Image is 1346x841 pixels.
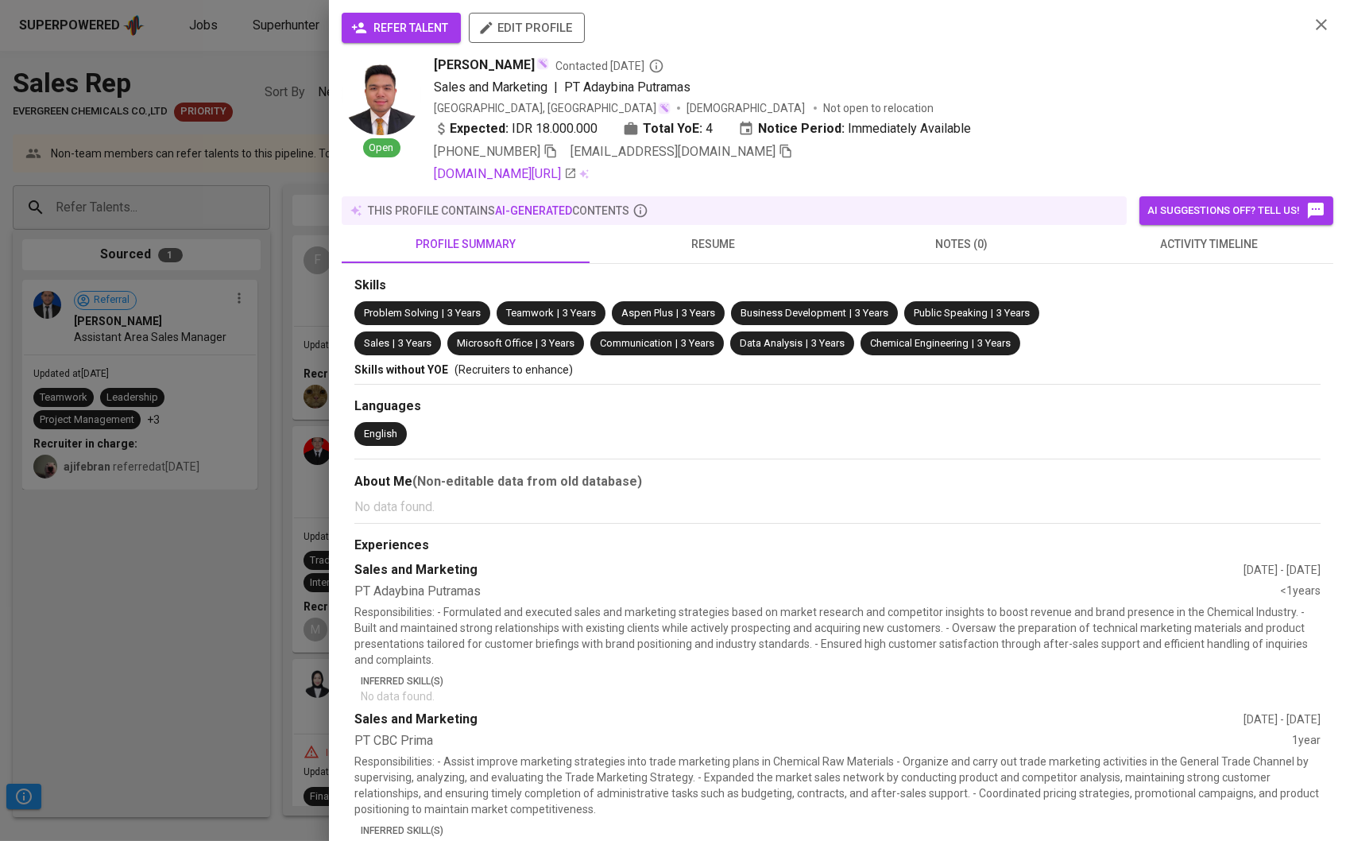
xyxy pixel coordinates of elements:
span: 3 Years [996,307,1030,319]
span: | [972,336,974,351]
div: 1 year [1292,732,1321,750]
span: | [393,336,395,351]
span: | [536,336,538,351]
div: Sales and Marketing [354,711,1244,729]
span: (Recruiters to enhance) [454,363,573,376]
span: Sales and Marketing [434,79,547,95]
span: [DEMOGRAPHIC_DATA] [687,100,807,116]
b: Expected: [450,119,509,138]
div: Sales and Marketing [354,561,1244,579]
span: PT Adaybina Putramas [564,79,690,95]
img: magic_wand.svg [536,57,549,70]
button: refer talent [342,13,461,43]
img: b9b1ddf84e4a779ad2b3bd84163b6b95.jpg [342,56,421,135]
p: this profile contains contents [368,203,629,219]
span: [PHONE_NUMBER] [434,144,540,159]
span: | [675,336,678,351]
span: profile summary [351,234,580,254]
div: PT CBC Prima [354,732,1292,750]
span: 3 Years [977,337,1011,349]
span: [PERSON_NAME] [434,56,535,75]
span: Chemical Engineering [870,337,969,349]
a: edit profile [469,21,585,33]
span: Problem Solving [364,307,439,319]
div: [DATE] - [DATE] [1244,711,1321,727]
span: Business Development [741,307,846,319]
span: | [442,306,444,321]
span: Aspen Plus [621,307,673,319]
div: PT Adaybina Putramas [354,583,1280,601]
a: [DOMAIN_NAME][URL] [434,165,577,184]
span: | [676,306,679,321]
span: 3 Years [398,337,431,349]
div: English [364,427,397,442]
span: | [557,306,559,321]
b: Notice Period: [758,119,845,138]
span: Contacted [DATE] [555,58,664,74]
div: [GEOGRAPHIC_DATA], [GEOGRAPHIC_DATA] [434,100,671,116]
div: Languages [354,397,1321,416]
span: | [554,78,558,97]
div: Skills [354,277,1321,295]
p: Inferred Skill(s) [361,824,1321,838]
span: 3 Years [447,307,481,319]
span: 3 Years [811,337,845,349]
span: Open [363,141,400,156]
span: Microsoft Office [457,337,532,349]
svg: By Batam recruiter [648,58,664,74]
span: 3 Years [541,337,574,349]
span: Skills without YOE [354,363,448,376]
p: Responsibilities: - Formulated and executed sales and marketing strategies based on market resear... [354,604,1321,668]
span: AI suggestions off? Tell us! [1147,201,1325,220]
span: Public Speaking [914,307,988,319]
span: 3 Years [563,307,596,319]
button: edit profile [469,13,585,43]
span: | [849,306,852,321]
span: | [991,306,993,321]
p: Inferred Skill(s) [361,674,1321,688]
span: Sales [364,337,389,349]
b: Total YoE: [643,119,702,138]
span: 3 Years [855,307,888,319]
div: About Me [354,472,1321,491]
button: AI suggestions off? Tell us! [1139,196,1333,225]
span: refer talent [354,18,448,38]
div: <1 years [1280,583,1321,601]
p: Not open to relocation [823,100,934,116]
span: resume [599,234,828,254]
span: | [806,336,808,351]
div: Experiences [354,537,1321,555]
span: edit profile [482,17,572,38]
span: Communication [600,337,672,349]
span: Data Analysis [740,337,803,349]
span: notes (0) [847,234,1076,254]
span: activity timeline [1095,234,1324,254]
div: IDR 18.000.000 [434,119,598,138]
div: Immediately Available [738,119,971,138]
b: (Non-editable data from old database) [412,474,642,489]
span: 3 Years [681,337,714,349]
img: magic_wand.svg [658,102,671,114]
p: No data found. [361,688,1321,704]
p: No data found. [354,498,1321,517]
span: AI-generated [495,204,572,217]
span: Teamwork [506,307,554,319]
div: [DATE] - [DATE] [1244,562,1321,578]
span: 3 Years [682,307,715,319]
span: 4 [706,119,713,138]
p: Responsibilities: - Assist improve marketing strategies into trade marketing plans in Chemical Ra... [354,754,1321,817]
span: [EMAIL_ADDRESS][DOMAIN_NAME] [571,144,775,159]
